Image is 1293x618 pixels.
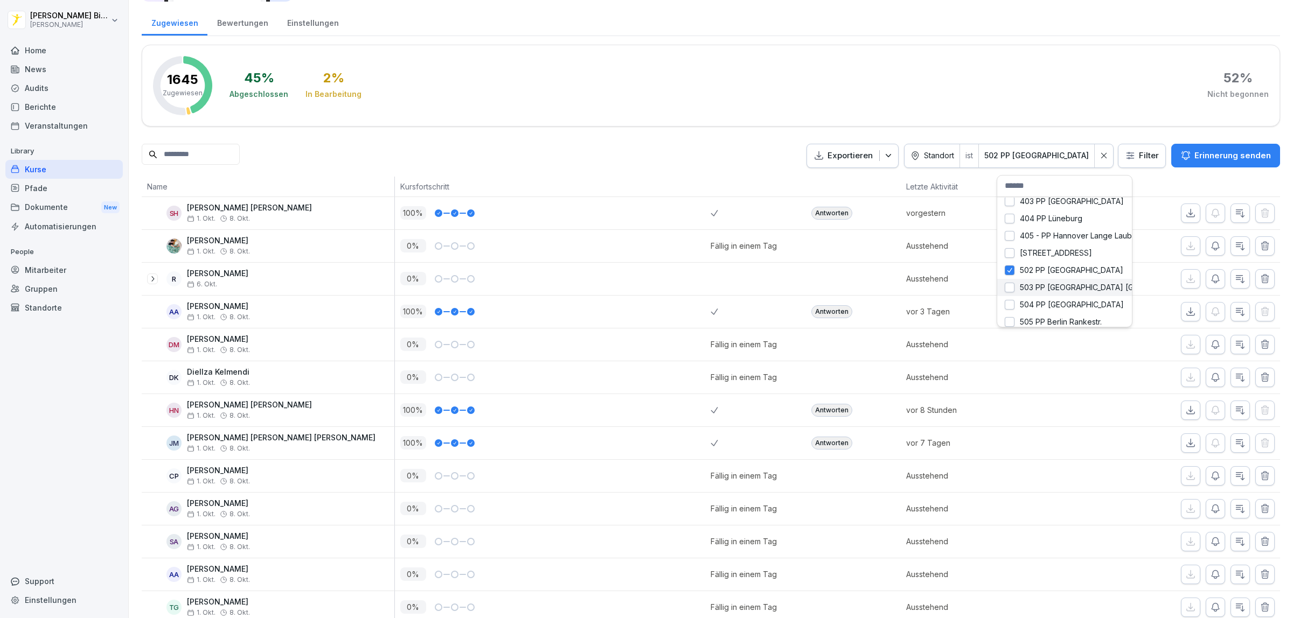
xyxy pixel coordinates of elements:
p: 404 PP Lüneburg [1020,214,1082,223]
p: 405 - PP Hannover Lange Laube [1020,231,1137,241]
p: 403 PP [GEOGRAPHIC_DATA] [1020,196,1124,206]
p: Exportieren [828,150,873,162]
p: 505 PP Berlin Rankestr. [1020,317,1102,327]
p: 503 PP [GEOGRAPHIC_DATA] [GEOGRAPHIC_DATA] [1020,283,1201,292]
p: 502 PP [GEOGRAPHIC_DATA] [1020,265,1123,275]
p: 504 PP [GEOGRAPHIC_DATA] [1020,300,1124,310]
p: [STREET_ADDRESS] [1020,248,1092,258]
p: Erinnerung senden [1194,150,1271,161]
